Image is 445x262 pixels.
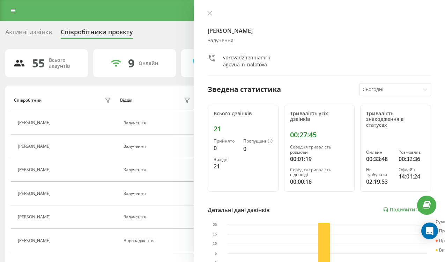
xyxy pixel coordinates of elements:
[18,214,52,219] div: [PERSON_NAME]
[290,155,349,163] div: 00:01:19
[139,60,158,66] div: Онлайн
[18,167,52,172] div: [PERSON_NAME]
[290,177,349,186] div: 00:00:16
[124,144,192,149] div: Залучення
[215,252,217,255] text: 5
[124,214,192,219] div: Залучення
[243,139,273,144] div: Пропущені
[49,57,80,69] div: Всього акаунтів
[366,111,425,128] div: Тривалість знаходження в статусах
[124,191,192,196] div: Залучення
[214,139,238,144] div: Прийнято
[214,125,273,133] div: 21
[213,242,217,246] text: 10
[290,111,349,123] div: Тривалість усіх дзвінків
[61,28,133,39] div: Співробітники проєкту
[18,191,52,196] div: [PERSON_NAME]
[14,98,42,103] div: Співробітник
[128,57,134,70] div: 9
[32,57,45,70] div: 55
[214,111,273,117] div: Всього дзвінків
[366,150,393,155] div: Онлайн
[18,238,52,243] div: [PERSON_NAME]
[399,150,425,155] div: Розмовляє
[208,38,431,44] div: Залучення
[213,223,217,226] text: 20
[421,223,438,239] div: Open Intercom Messenger
[124,121,192,125] div: Залучення
[5,28,52,39] div: Активні дзвінки
[208,206,270,214] div: Детальні дані дзвінків
[124,167,192,172] div: Залучення
[366,167,393,177] div: Не турбувати
[18,120,52,125] div: [PERSON_NAME]
[290,145,349,155] div: Середня тривалість розмови
[214,162,238,170] div: 21
[214,157,238,162] div: Вихідні
[366,155,393,163] div: 00:33:48
[399,167,425,172] div: Офлайн
[18,144,52,149] div: [PERSON_NAME]
[243,145,273,153] div: 0
[208,27,431,35] h4: [PERSON_NAME]
[223,54,273,68] div: vprovadzhenniamriiagovua_n_nalotova
[366,177,393,186] div: 02:19:53
[208,84,281,95] div: Зведена статистика
[383,207,431,213] a: Подивитись звіт
[290,167,349,177] div: Середня тривалість відповіді
[399,155,425,163] div: 00:32:36
[290,131,349,139] div: 00:27:45
[399,172,425,181] div: 14:01:24
[214,144,238,152] div: 0
[124,238,192,243] div: Впровадження
[120,98,132,103] div: Відділ
[213,232,217,236] text: 15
